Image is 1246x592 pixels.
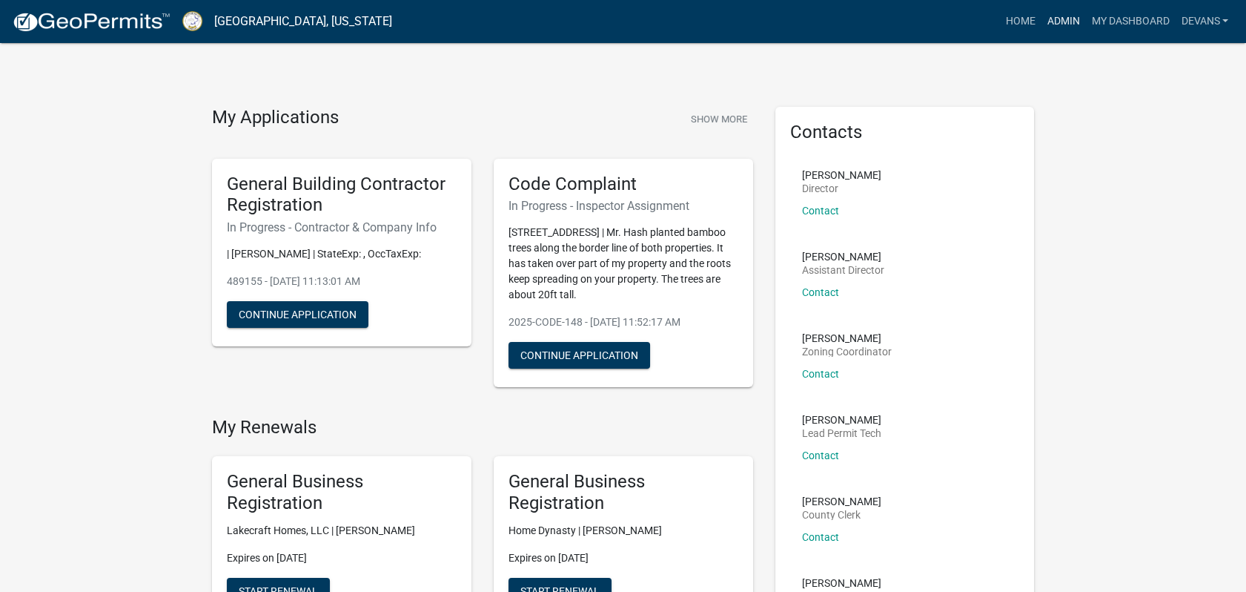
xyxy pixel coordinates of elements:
p: Expires on [DATE] [227,550,457,566]
a: My Dashboard [1085,7,1175,36]
p: Director [802,183,881,194]
h5: Contacts [790,122,1020,143]
a: Contact [802,205,839,217]
h4: My Applications [212,107,339,129]
h6: In Progress - Contractor & Company Info [227,220,457,234]
p: | [PERSON_NAME] | StateExp: , OccTaxExp: [227,246,457,262]
p: Zoning Coordinator [802,346,892,357]
p: [PERSON_NAME] [802,333,892,343]
p: [PERSON_NAME] [802,170,881,180]
h5: General Business Registration [227,471,457,514]
button: Continue Application [508,342,650,369]
p: [PERSON_NAME] [802,496,881,507]
a: Admin [1041,7,1085,36]
a: [GEOGRAPHIC_DATA], [US_STATE] [214,9,392,34]
button: Show More [685,107,753,131]
p: Lakecraft Homes, LLC | [PERSON_NAME] [227,523,457,539]
a: devans [1175,7,1234,36]
p: [STREET_ADDRESS] | Mr. Hash planted bamboo trees along the border line of both properties. It has... [508,225,738,303]
h5: Code Complaint [508,174,738,195]
a: Home [999,7,1041,36]
p: County Clerk [802,510,881,520]
a: Contact [802,450,839,461]
p: Lead Permit Tech [802,428,881,438]
p: [PERSON_NAME] [802,578,915,588]
p: Home Dynasty | [PERSON_NAME] [508,523,738,539]
button: Continue Application [227,301,368,328]
h6: In Progress - Inspector Assignment [508,199,738,213]
a: Contact [802,531,839,543]
h5: General Business Registration [508,471,738,514]
p: Assistant Director [802,265,884,275]
h4: My Renewals [212,417,753,438]
a: Contact [802,368,839,380]
p: 2025-CODE-148 - [DATE] 11:52:17 AM [508,315,738,330]
h5: General Building Contractor Registration [227,174,457,217]
a: Contact [802,286,839,298]
p: [PERSON_NAME] [802,251,884,262]
p: [PERSON_NAME] [802,415,881,425]
p: Expires on [DATE] [508,550,738,566]
img: Putnam County, Georgia [182,11,202,31]
p: 489155 - [DATE] 11:13:01 AM [227,274,457,289]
